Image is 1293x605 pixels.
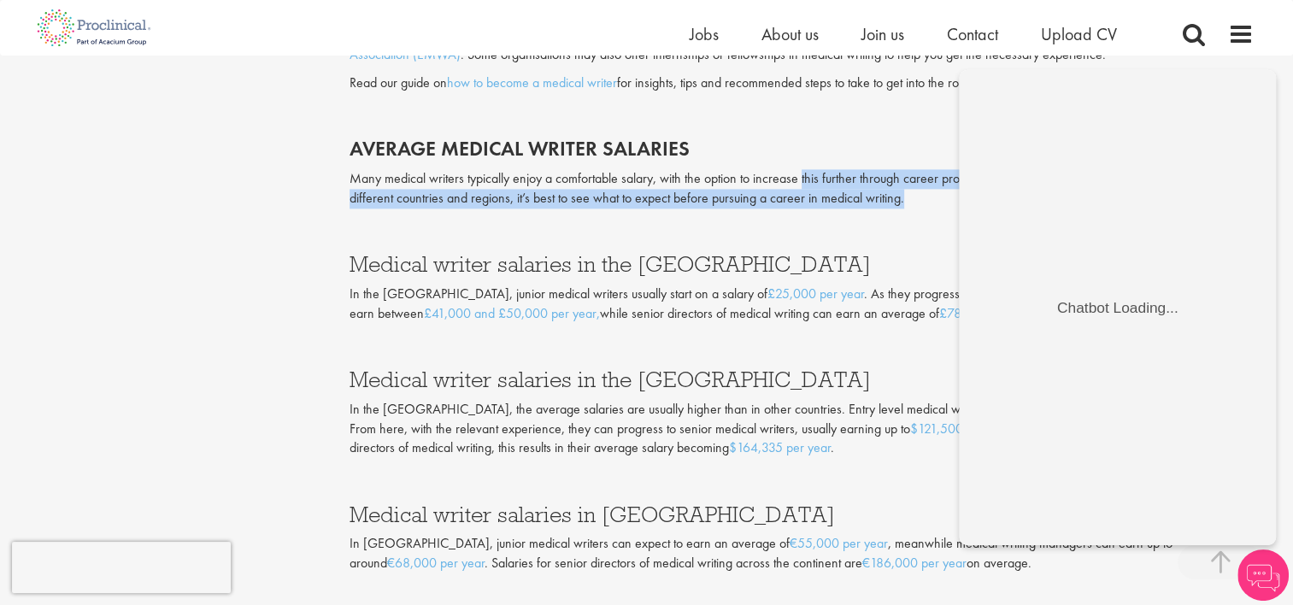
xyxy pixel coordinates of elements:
[729,438,831,456] a: $164,335 per year
[947,23,998,45] a: Contact
[350,534,1254,573] p: In [GEOGRAPHIC_DATA], junior medical writers can expect to earn an average of , meanwhile medical...
[424,304,600,322] a: £41,000 and £50,000 per year,
[387,554,485,572] a: €68,000 per year
[350,400,1254,459] p: In the [GEOGRAPHIC_DATA], the average salaries are usually higher than in other countries. Entry ...
[350,138,1254,160] h2: Average medical writer salaries
[350,169,1254,209] p: Many medical writers typically enjoy a comfortable salary, with the option to increase this furth...
[350,26,1237,63] a: European Medical Writers Association (EMWA)
[862,554,967,572] a: €186,000 per year
[350,73,1254,93] p: Read our guide on for insights, tips and recommended steps to take to get into the role.
[1237,549,1289,601] img: Chatbot
[1041,23,1117,45] a: Upload CV
[790,534,888,552] a: €55,000 per year
[447,73,617,91] a: how to become a medical writer
[910,420,1012,438] a: $121,500 per year
[102,238,227,256] div: Chatbot Loading...
[350,368,1254,391] h3: Medical writer salaries in the [GEOGRAPHIC_DATA]
[350,253,1254,275] h3: Medical writer salaries in the [GEOGRAPHIC_DATA]
[690,23,719,45] a: Jobs
[350,503,1254,526] h3: Medical writer salaries in [GEOGRAPHIC_DATA]
[12,542,231,593] iframe: reCAPTCHA
[861,23,904,45] a: Join us
[761,23,819,45] a: About us
[767,285,864,302] a: £25,000 per year
[939,304,1035,322] a: £78,893 per year
[350,285,1254,324] p: In the [GEOGRAPHIC_DATA], junior medical writers usually start on a salary of . As they progress ...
